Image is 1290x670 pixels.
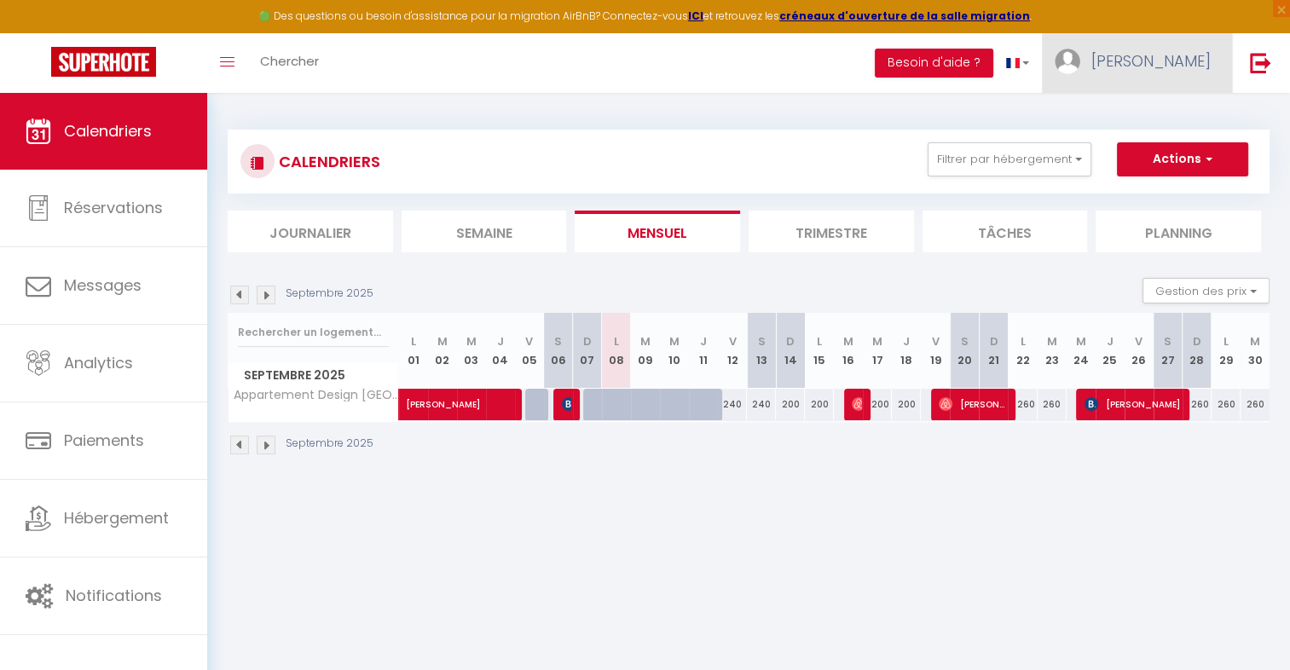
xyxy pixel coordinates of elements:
span: [PERSON_NAME] [852,388,861,420]
span: Analytics [64,352,133,373]
th: 26 [1125,313,1154,389]
th: 09 [631,313,660,389]
abbr: D [989,333,998,349]
span: Réservations [64,197,163,218]
button: Filtrer par hébergement [928,142,1091,176]
div: 260 [1241,389,1270,420]
abbr: M [1047,333,1057,349]
abbr: M [640,333,651,349]
a: ... [PERSON_NAME] [1042,33,1232,93]
th: 21 [979,313,1008,389]
abbr: M [437,333,448,349]
abbr: V [932,333,940,349]
span: Paiements [64,430,144,451]
abbr: L [817,333,822,349]
th: 29 [1212,313,1241,389]
abbr: S [554,333,562,349]
abbr: J [903,333,910,349]
abbr: M [843,333,853,349]
th: 12 [718,313,747,389]
th: 01 [399,313,428,389]
th: 04 [486,313,515,389]
th: 15 [805,313,834,389]
th: 27 [1154,313,1183,389]
button: Ouvrir le widget de chat LiveChat [14,7,65,58]
abbr: M [466,333,477,349]
th: 28 [1183,313,1212,389]
h3: CALENDRIERS [275,142,380,181]
th: 03 [457,313,486,389]
img: Super Booking [51,47,156,77]
div: 200 [776,389,805,420]
th: 20 [950,313,979,389]
th: 02 [428,313,457,389]
span: Chercher [260,52,319,70]
li: Semaine [402,211,567,252]
abbr: D [1193,333,1201,349]
th: 19 [921,313,950,389]
th: 30 [1241,313,1270,389]
li: Journalier [228,211,393,252]
abbr: M [669,333,680,349]
strong: ICI [688,9,703,23]
abbr: L [1223,333,1229,349]
span: Notifications [66,585,162,606]
th: 10 [660,313,689,389]
li: Planning [1096,211,1261,252]
button: Actions [1117,142,1248,176]
div: 200 [805,389,834,420]
div: 260 [1212,389,1241,420]
th: 08 [602,313,631,389]
span: Hébergement [64,507,169,528]
span: Appartement Design [GEOGRAPHIC_DATA] [231,389,402,401]
abbr: S [758,333,766,349]
th: 25 [1096,313,1125,389]
abbr: J [497,333,504,349]
th: 13 [747,313,776,389]
button: Gestion des prix [1142,278,1270,303]
span: [PERSON_NAME] [939,388,1006,420]
img: ... [1055,49,1080,74]
span: Messages [64,274,142,296]
abbr: D [786,333,795,349]
abbr: J [700,333,707,349]
p: Septembre 2025 [286,286,373,302]
li: Mensuel [575,211,740,252]
span: [PERSON_NAME] [1085,388,1181,420]
p: Septembre 2025 [286,436,373,452]
div: 260 [1008,389,1037,420]
button: Besoin d'aide ? [875,49,993,78]
abbr: V [1135,333,1142,349]
abbr: S [1164,333,1171,349]
a: Chercher [247,33,332,93]
input: Rechercher un logement... [238,317,389,348]
abbr: L [411,333,416,349]
th: 06 [544,313,573,389]
abbr: L [1021,333,1026,349]
abbr: J [1107,333,1114,349]
th: 22 [1008,313,1037,389]
th: 17 [863,313,892,389]
abbr: M [1250,333,1260,349]
div: 240 [747,389,776,420]
a: créneaux d'ouverture de la salle migration [779,9,1030,23]
div: 260 [1038,389,1067,420]
th: 23 [1038,313,1067,389]
div: 200 [863,389,892,420]
div: 200 [892,389,921,420]
span: Septembre 2025 [228,363,398,388]
span: Calendriers [64,120,152,142]
div: 260 [1183,389,1212,420]
th: 11 [689,313,718,389]
span: [PERSON_NAME] [406,379,563,412]
div: 240 [718,389,747,420]
abbr: V [729,333,737,349]
span: [PERSON_NAME] [562,388,571,420]
th: 24 [1067,313,1096,389]
th: 14 [776,313,805,389]
li: Tâches [923,211,1088,252]
th: 18 [892,313,921,389]
abbr: M [872,333,882,349]
th: 16 [834,313,863,389]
